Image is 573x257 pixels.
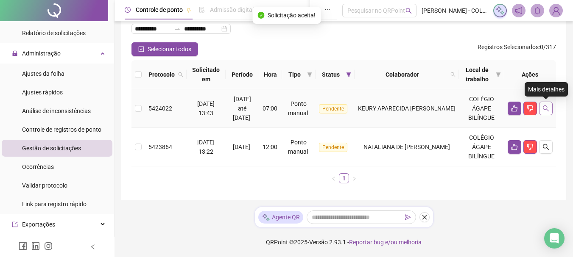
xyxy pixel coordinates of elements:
[511,144,518,150] span: like
[233,96,251,121] span: [DATE] até [DATE]
[319,70,343,79] span: Status
[358,70,447,79] span: Colaborador
[174,25,181,32] span: to
[22,201,87,207] span: Link para registro rápido
[462,65,492,84] span: Local de trabalho
[349,173,359,183] button: right
[319,104,347,113] span: Pendente
[22,50,61,57] span: Administração
[272,6,315,13] span: Gestão de férias
[329,173,339,183] li: Página anterior
[125,7,131,13] span: clock-circle
[346,72,351,77] span: filter
[197,139,215,155] span: [DATE] 13:22
[12,221,18,227] span: export
[176,68,185,81] span: search
[358,105,456,112] span: KEURY APARECIDA [PERSON_NAME]
[148,105,172,112] span: 5424022
[422,6,488,15] span: [PERSON_NAME] - COLÉGIO ÁGAPE DOM BILINGUE
[331,176,336,181] span: left
[263,144,277,150] span: 12:00
[22,182,67,189] span: Validar protocolo
[534,7,541,14] span: bell
[263,105,277,112] span: 07:00
[319,143,347,152] span: Pendente
[187,60,226,89] th: Solicitado em
[542,144,549,150] span: search
[478,44,539,50] span: Registros Selecionados
[199,7,205,13] span: file-done
[22,163,54,170] span: Ocorrências
[12,50,18,56] span: lock
[349,239,422,246] span: Reportar bug e/ou melhoria
[511,105,518,112] span: like
[131,42,198,56] button: Selecionar todos
[31,242,40,250] span: linkedin
[515,7,523,14] span: notification
[352,176,357,181] span: right
[197,100,215,116] span: [DATE] 13:43
[405,8,412,14] span: search
[138,46,144,52] span: check-square
[305,68,314,81] span: filter
[288,139,308,155] span: Ponto manual
[307,72,312,77] span: filter
[174,25,181,32] span: swap-right
[178,72,183,77] span: search
[309,239,328,246] span: Versão
[344,68,353,81] span: filter
[449,68,457,81] span: search
[257,12,264,19] span: check-circle
[339,173,349,183] li: 1
[405,214,411,220] span: send
[210,6,254,13] span: Admissão digital
[115,227,573,257] footer: QRPoint © 2025 - 2.93.1 -
[544,228,565,249] div: Open Intercom Messenger
[527,105,534,112] span: dislike
[459,89,504,128] td: COLÉGIO ÁGAPE BILÍNGUE
[268,11,316,20] span: Solicitação aceita!
[22,89,63,96] span: Ajustes rápidos
[550,4,562,17] img: 58712
[226,60,259,89] th: Período
[148,144,172,150] span: 5423864
[259,60,282,89] th: Hora
[22,70,64,77] span: Ajustes da folha
[262,213,270,222] img: sparkle-icon.fc2bf0ac1784a2077858766a79e2daf3.svg
[22,30,86,36] span: Relatório de solicitações
[450,72,456,77] span: search
[525,82,568,97] div: Mais detalhes
[496,72,501,77] span: filter
[19,242,27,250] span: facebook
[329,173,339,183] button: left
[288,100,308,116] span: Ponto manual
[136,6,183,13] span: Controle de ponto
[363,144,450,150] span: NATALIANA DE [PERSON_NAME]
[233,144,250,150] span: [DATE]
[494,64,503,86] span: filter
[186,8,191,13] span: pushpin
[22,108,91,114] span: Análise de inconsistências
[324,7,330,13] span: ellipsis
[44,242,53,250] span: instagram
[527,144,534,150] span: dislike
[542,105,549,112] span: search
[285,70,304,79] span: Tipo
[22,221,55,228] span: Exportações
[90,244,96,250] span: left
[422,214,428,220] span: close
[339,174,349,183] a: 1
[478,42,556,56] span: : 0 / 317
[495,6,505,15] img: sparkle-icon.fc2bf0ac1784a2077858766a79e2daf3.svg
[148,70,175,79] span: Protocolo
[22,126,101,133] span: Controle de registros de ponto
[258,211,303,224] div: Agente QR
[148,44,191,54] span: Selecionar todos
[508,70,553,79] div: Ações
[22,145,81,152] span: Gestão de solicitações
[349,173,359,183] li: Próxima página
[459,128,504,166] td: COLÉGIO ÁGAPE BILÍNGUE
